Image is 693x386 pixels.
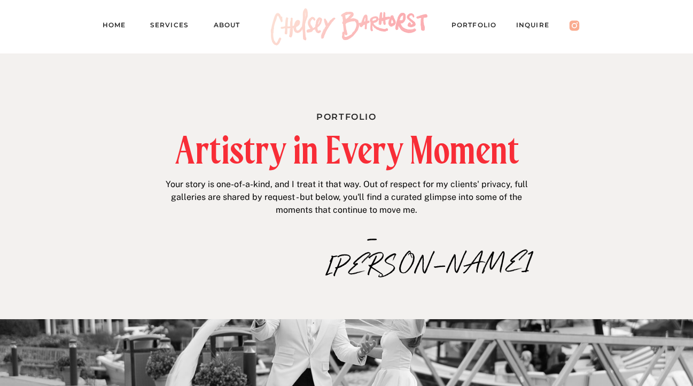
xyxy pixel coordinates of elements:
[325,226,419,249] p: –[PERSON_NAME]
[214,19,251,34] a: About
[516,19,560,34] a: Inquire
[150,19,198,34] a: Services
[233,110,461,121] h1: Portfolio
[451,19,507,34] a: PORTFOLIO
[162,178,532,220] p: Your story is one-of-a-kind, and I treat it that way. Out of respect for my clients' privacy, ful...
[118,132,576,168] h2: Artistry in Every Moment
[103,19,135,34] a: Home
